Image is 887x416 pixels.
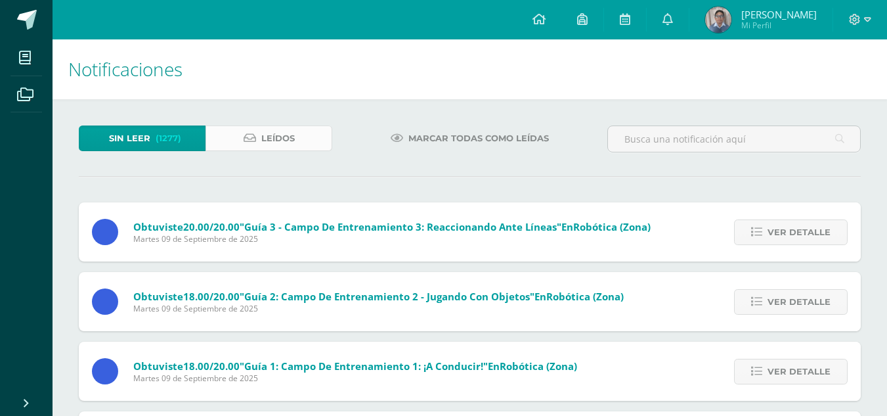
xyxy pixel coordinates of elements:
span: 18.00/20.00 [183,290,240,303]
span: Robótica (Zona) [546,290,624,303]
span: 18.00/20.00 [183,359,240,373]
img: 4b3193a9a6b9d84d82606705fbbd4e56.png [705,7,731,33]
span: Martes 09 de Septiembre de 2025 [133,233,651,244]
span: Obtuviste en [133,220,651,233]
span: Sin leer [109,126,150,150]
span: Ver detalle [768,220,831,244]
span: Ver detalle [768,359,831,384]
span: Mi Perfil [741,20,817,31]
span: Robótica (Zona) [573,220,651,233]
span: Robótica (Zona) [500,359,577,373]
span: "Guía 1: Campo de entrenamiento 1: ¡A conducir!" [240,359,488,373]
a: Leídos [206,126,332,151]
span: Martes 09 de Septiembre de 2025 [133,303,624,314]
span: 20.00/20.00 [183,220,240,233]
span: Martes 09 de Septiembre de 2025 [133,373,577,384]
span: Marcar todas como leídas [408,126,549,150]
span: (1277) [156,126,181,150]
a: Marcar todas como leídas [374,126,565,151]
span: Obtuviste en [133,290,624,303]
a: Sin leer(1277) [79,126,206,151]
span: Leídos [261,126,295,150]
span: Notificaciones [68,57,183,81]
span: "Guía 3 - Campo de entrenamiento 3: Reaccionando ante líneas" [240,220,561,233]
span: "Guía 2: Campo de Entrenamiento 2 - Jugando con Objetos" [240,290,534,303]
span: [PERSON_NAME] [741,8,817,21]
span: Obtuviste en [133,359,577,373]
input: Busca una notificación aquí [608,126,860,152]
span: Ver detalle [768,290,831,314]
